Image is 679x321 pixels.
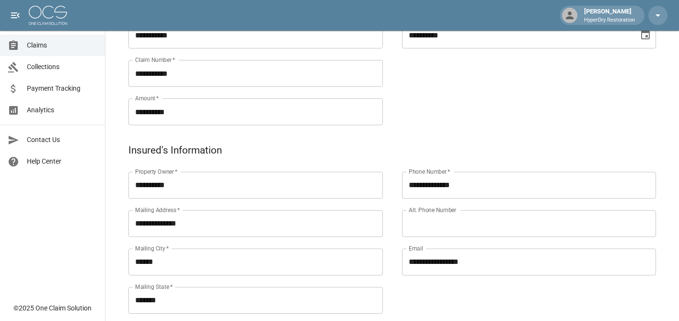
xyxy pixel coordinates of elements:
div: [PERSON_NAME] [580,7,639,24]
label: Mailing Address [135,206,180,214]
label: Alt. Phone Number [409,206,456,214]
span: Analytics [27,105,97,115]
img: ocs-logo-white-transparent.png [29,6,67,25]
span: Collections [27,62,97,72]
label: Mailing State [135,283,173,291]
button: Choose date, selected date is Aug 7, 2025 [636,25,655,45]
div: © 2025 One Claim Solution [13,303,92,313]
label: Phone Number [409,167,450,176]
p: HyperDry Restoration [584,16,635,24]
label: Claim Number [135,56,175,64]
label: Mailing City [135,244,169,252]
span: Help Center [27,156,97,166]
button: open drawer [6,6,25,25]
span: Contact Us [27,135,97,145]
label: Email [409,244,423,252]
span: Payment Tracking [27,83,97,94]
span: Claims [27,40,97,50]
label: Property Owner [135,167,178,176]
label: Amount [135,94,159,102]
